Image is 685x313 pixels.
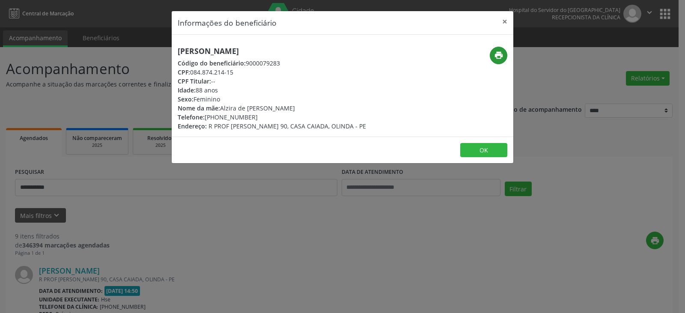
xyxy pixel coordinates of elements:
div: Feminino [178,95,366,104]
i: print [494,51,503,60]
span: Idade: [178,86,196,94]
h5: Informações do beneficiário [178,17,277,28]
h5: [PERSON_NAME] [178,47,366,56]
div: 9000079283 [178,59,366,68]
span: CPF Titular: [178,77,211,85]
div: -- [178,77,366,86]
span: Telefone: [178,113,205,121]
span: Endereço: [178,122,207,130]
span: R PROF [PERSON_NAME] 90, CASA CAIADA, OLINDA - PE [208,122,366,130]
span: Nome da mãe: [178,104,220,112]
div: Alzira de [PERSON_NAME] [178,104,366,113]
button: OK [460,143,507,158]
span: Sexo: [178,95,194,103]
button: Close [496,11,513,32]
span: CPF: [178,68,190,76]
button: print [490,47,507,64]
div: [PHONE_NUMBER] [178,113,366,122]
div: 084.874.214-15 [178,68,366,77]
span: Código do beneficiário: [178,59,246,67]
div: 88 anos [178,86,366,95]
